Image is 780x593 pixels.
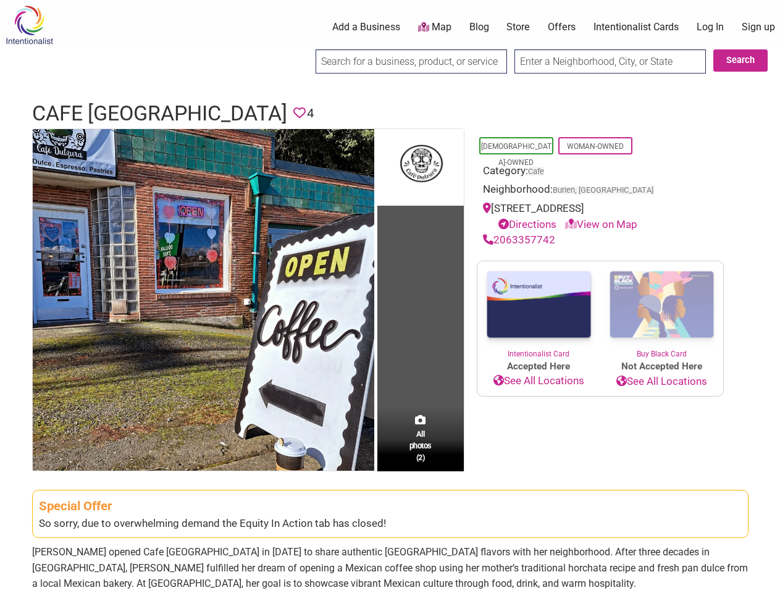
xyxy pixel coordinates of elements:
div: So sorry, due to overwhelming demand the Equity In Action tab has closed! [39,516,742,532]
h1: Cafe [GEOGRAPHIC_DATA] [32,99,287,128]
a: Buy Black Card [600,261,723,360]
img: Intentionalist Card [477,261,600,348]
span: 4 [307,104,314,123]
a: Directions [498,218,556,230]
a: See All Locations [600,374,723,390]
div: Neighborhood: [483,182,718,201]
img: Buy Black Card [600,261,723,349]
a: View on Map [565,218,637,230]
span: Burien, [GEOGRAPHIC_DATA] [553,187,653,195]
a: 2063357742 [483,233,555,246]
button: Search [713,49,768,72]
input: Search for a business, product, or service [316,49,507,74]
a: Intentionalist Cards [593,20,679,34]
div: [STREET_ADDRESS] [483,201,718,232]
a: [DEMOGRAPHIC_DATA]-Owned [481,142,551,167]
p: [PERSON_NAME] opened Cafe [GEOGRAPHIC_DATA] in [DATE] to share authentic [GEOGRAPHIC_DATA] flavor... [32,544,749,592]
input: Enter a Neighborhood, City, or State [514,49,706,74]
a: Add a Business [332,20,400,34]
a: Offers [548,20,576,34]
a: Map [418,20,451,35]
img: Cafe Dulzura [33,129,374,471]
a: Blog [469,20,489,34]
span: Accepted Here [477,360,600,374]
div: Special Offer [39,497,742,516]
span: You must be logged in to save favorites. [293,104,306,123]
a: Log In [697,20,724,34]
a: See All Locations [477,373,600,389]
span: All photos (2) [409,428,432,463]
span: Not Accepted Here [600,360,723,374]
a: Store [506,20,530,34]
a: Woman-Owned [567,142,624,151]
a: Intentionalist Card [477,261,600,360]
a: Cafe [528,167,544,176]
div: Category: [483,163,718,182]
a: Sign up [742,20,775,34]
